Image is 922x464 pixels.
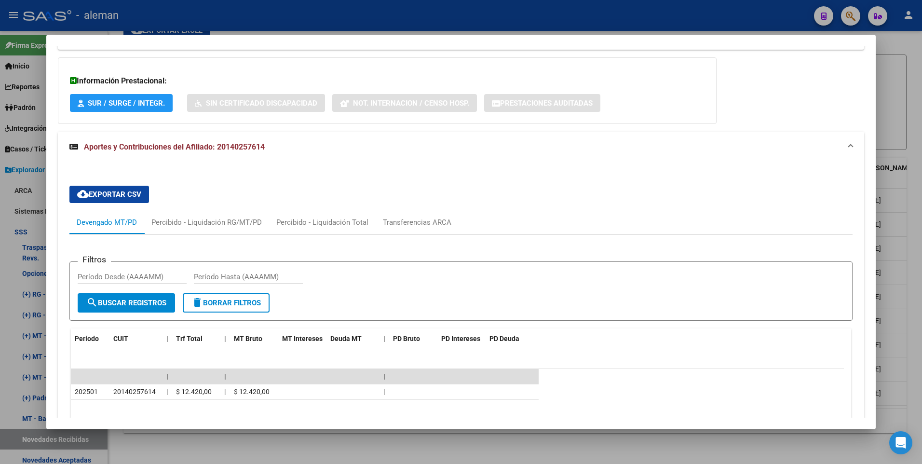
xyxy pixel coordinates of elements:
[88,99,165,108] span: SUR / SURGE / INTEGR.
[486,328,539,349] datatable-header-cell: PD Deuda
[353,99,469,108] span: Not. Internacion / Censo Hosp.
[163,328,172,349] datatable-header-cell: |
[230,328,278,349] datatable-header-cell: MT Bruto
[278,328,326,349] datatable-header-cell: MT Intereses
[77,188,89,200] mat-icon: cloud_download
[166,335,168,342] span: |
[109,328,163,349] datatable-header-cell: CUIT
[176,388,212,396] span: $ 12.420,00
[176,335,203,342] span: Trf Total
[383,335,385,342] span: |
[78,293,175,313] button: Buscar Registros
[78,254,111,265] h3: Filtros
[224,372,226,380] span: |
[183,293,270,313] button: Borrar Filtros
[220,328,230,349] datatable-header-cell: |
[58,163,865,450] div: Aportes y Contribuciones del Afiliado: 20140257614
[86,297,98,308] mat-icon: search
[234,335,262,342] span: MT Bruto
[113,335,128,342] span: CUIT
[484,94,600,112] button: Prestaciones Auditadas
[389,328,437,349] datatable-header-cell: PD Bruto
[187,94,325,112] button: Sin Certificado Discapacidad
[224,388,226,396] span: |
[166,388,168,396] span: |
[437,328,486,349] datatable-header-cell: PD Intereses
[70,94,173,112] button: SUR / SURGE / INTEGR.
[332,94,477,112] button: Not. Internacion / Censo Hosp.
[113,388,156,396] span: 20140257614
[500,99,593,108] span: Prestaciones Auditadas
[58,132,865,163] mat-expansion-panel-header: Aportes y Contribuciones del Afiliado: 20140257614
[191,297,203,308] mat-icon: delete
[69,186,149,203] button: Exportar CSV
[383,372,385,380] span: |
[282,335,323,342] span: MT Intereses
[84,142,265,151] span: Aportes y Contribuciones del Afiliado: 20140257614
[383,217,451,228] div: Transferencias ARCA
[77,217,137,228] div: Devengado MT/PD
[172,328,220,349] datatable-header-cell: Trf Total
[77,190,141,199] span: Exportar CSV
[330,335,362,342] span: Deuda MT
[71,328,109,349] datatable-header-cell: Período
[75,335,99,342] span: Período
[166,372,168,380] span: |
[489,335,519,342] span: PD Deuda
[441,335,480,342] span: PD Intereses
[70,75,705,87] h3: Información Prestacional:
[383,388,385,396] span: |
[380,328,389,349] datatable-header-cell: |
[86,299,166,307] span: Buscar Registros
[393,335,420,342] span: PD Bruto
[276,217,368,228] div: Percibido - Liquidación Total
[224,335,226,342] span: |
[75,388,98,396] span: 202501
[206,99,317,108] span: Sin Certificado Discapacidad
[326,328,380,349] datatable-header-cell: Deuda MT
[889,431,912,454] div: Open Intercom Messenger
[234,388,270,396] span: $ 12.420,00
[191,299,261,307] span: Borrar Filtros
[151,217,262,228] div: Percibido - Liquidación RG/MT/PD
